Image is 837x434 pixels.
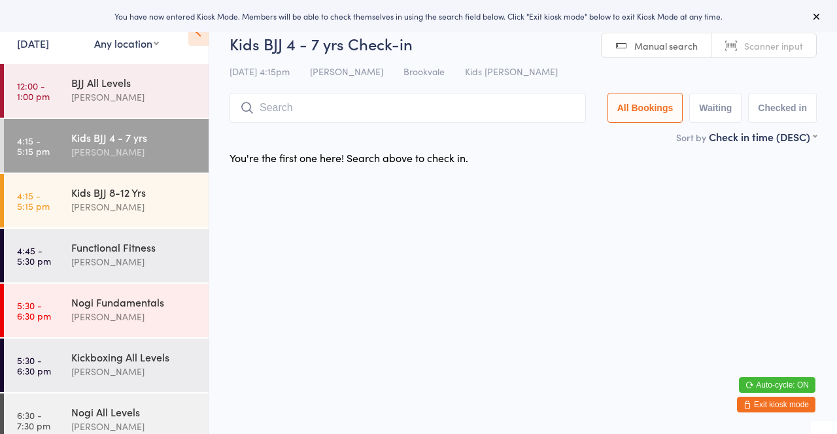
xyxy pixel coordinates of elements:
[17,355,51,376] time: 5:30 - 6:30 pm
[17,245,51,266] time: 4:45 - 5:30 pm
[634,39,698,52] span: Manual search
[71,419,197,434] div: [PERSON_NAME]
[17,300,51,321] time: 5:30 - 6:30 pm
[4,339,209,392] a: 5:30 -6:30 pmKickboxing All Levels[PERSON_NAME]
[71,405,197,419] div: Nogi All Levels
[709,129,817,144] div: Check in time (DESC)
[94,36,159,50] div: Any location
[17,190,50,211] time: 4:15 - 5:15 pm
[4,64,209,118] a: 12:00 -1:00 pmBJJ All Levels[PERSON_NAME]
[71,364,197,379] div: [PERSON_NAME]
[4,229,209,282] a: 4:45 -5:30 pmFunctional Fitness[PERSON_NAME]
[230,150,468,165] div: You're the first one here! Search above to check in.
[230,33,817,54] h2: Kids BJJ 4 - 7 yrs Check-in
[230,65,290,78] span: [DATE] 4:15pm
[689,93,742,123] button: Waiting
[71,254,197,269] div: [PERSON_NAME]
[744,39,803,52] span: Scanner input
[465,65,558,78] span: Kids [PERSON_NAME]
[17,36,49,50] a: [DATE]
[71,185,197,199] div: Kids BJJ 8-12 Yrs
[17,135,50,156] time: 4:15 - 5:15 pm
[71,75,197,90] div: BJJ All Levels
[71,350,197,364] div: Kickboxing All Levels
[4,174,209,227] a: 4:15 -5:15 pmKids BJJ 8-12 Yrs[PERSON_NAME]
[607,93,683,123] button: All Bookings
[71,144,197,159] div: [PERSON_NAME]
[21,10,816,22] div: You have now entered Kiosk Mode. Members will be able to check themselves in using the search fie...
[71,130,197,144] div: Kids BJJ 4 - 7 yrs
[403,65,445,78] span: Brookvale
[310,65,383,78] span: [PERSON_NAME]
[739,377,815,393] button: Auto-cycle: ON
[71,199,197,214] div: [PERSON_NAME]
[17,410,50,431] time: 6:30 - 7:30 pm
[71,90,197,105] div: [PERSON_NAME]
[17,80,50,101] time: 12:00 - 1:00 pm
[4,284,209,337] a: 5:30 -6:30 pmNogi Fundamentals[PERSON_NAME]
[676,131,706,144] label: Sort by
[71,295,197,309] div: Nogi Fundamentals
[748,93,817,123] button: Checked in
[230,93,586,123] input: Search
[71,240,197,254] div: Functional Fitness
[4,119,209,173] a: 4:15 -5:15 pmKids BJJ 4 - 7 yrs[PERSON_NAME]
[71,309,197,324] div: [PERSON_NAME]
[737,397,815,412] button: Exit kiosk mode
